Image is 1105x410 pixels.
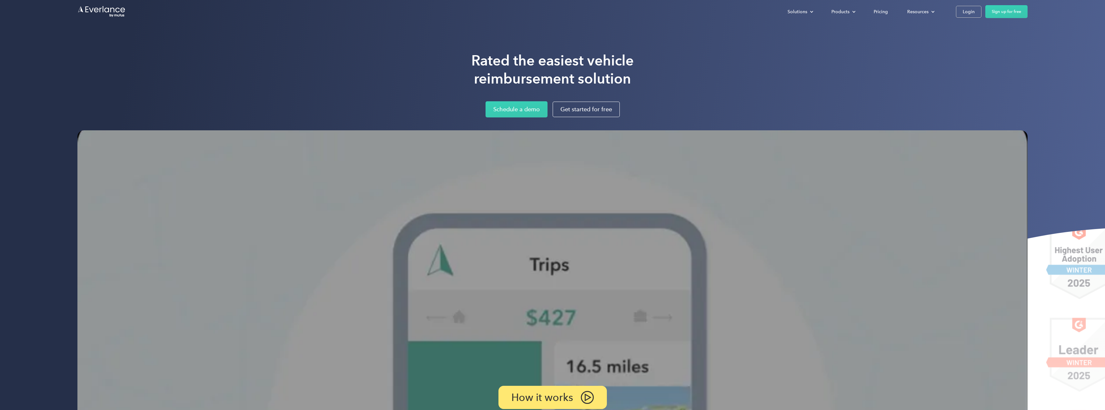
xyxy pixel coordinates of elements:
a: Go to homepage [77,5,126,18]
div: Login [963,8,975,16]
a: Login [956,6,981,18]
h1: Rated the easiest vehicle reimbursement solution [471,52,634,88]
a: Pricing [867,6,894,17]
div: Pricing [874,8,888,16]
p: How it works [511,393,573,402]
a: Get started for free [553,102,620,117]
div: Solutions [788,8,807,16]
a: Sign up for free [985,5,1028,18]
a: Schedule a demo [486,101,547,117]
div: Resources [907,8,929,16]
div: Products [831,8,849,16]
